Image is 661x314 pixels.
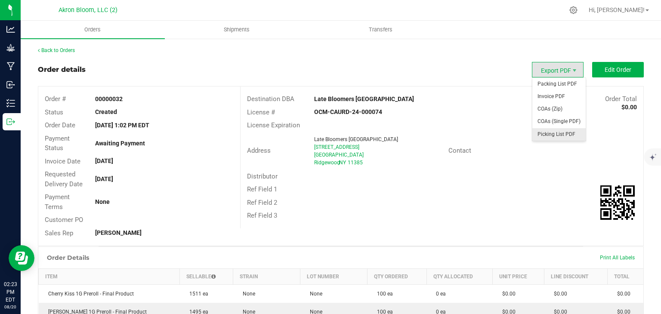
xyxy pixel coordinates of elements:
span: Ridgewood [314,160,340,166]
span: 1511 ea [185,291,208,297]
strong: [DATE] 1:02 PM EDT [95,122,149,129]
span: 0 ea [432,291,446,297]
span: Contact [448,147,471,154]
span: NY [339,160,346,166]
span: $0.00 [613,291,630,297]
span: Edit Order [605,66,631,73]
span: Order # [45,95,66,103]
img: Scan me! [600,185,635,220]
span: Akron Bloom, LLC (2) [59,6,117,14]
strong: Late Bloomers [GEOGRAPHIC_DATA] [314,95,414,102]
span: Print All Labels [600,255,635,261]
inline-svg: Inventory [6,99,15,108]
span: , [338,160,339,166]
div: Order details [38,65,86,75]
strong: [DATE] [95,175,113,182]
iframe: Resource center [9,245,34,271]
span: None [238,291,255,297]
inline-svg: Outbound [6,117,15,126]
qrcode: 00000032 [600,185,635,220]
p: 08/20 [4,304,17,310]
a: Back to Orders [38,47,75,53]
strong: OCM-CAURD-24-000074 [314,108,382,115]
span: Sales Rep [45,229,73,237]
span: Transfers [357,26,404,34]
th: Item [39,269,180,285]
inline-svg: Inbound [6,80,15,89]
strong: None [95,198,110,205]
span: Orders [73,26,112,34]
th: Qty Ordered [368,269,426,285]
span: $0.00 [498,291,516,297]
li: Packing List PDF [532,78,586,90]
strong: $0.00 [621,104,637,111]
th: Unit Price [493,269,544,285]
span: Destination DBA [247,95,294,103]
span: [GEOGRAPHIC_DATA] [314,152,364,158]
th: Line Discount [544,269,608,285]
a: Shipments [165,21,309,39]
li: COAs (Single PDF) [532,115,586,128]
li: Picking List PDF [532,128,586,141]
strong: [PERSON_NAME] [95,229,142,236]
span: 11385 [348,160,363,166]
inline-svg: Grow [6,43,15,52]
a: Orders [21,21,165,39]
span: Distributor [247,172,278,180]
inline-svg: Manufacturing [6,62,15,71]
span: Ref Field 3 [247,212,277,219]
h1: Order Details [47,254,89,261]
span: Payment Terms [45,193,70,211]
th: Qty Allocated [426,269,493,285]
span: Status [45,108,63,116]
div: Manage settings [568,6,579,14]
li: COAs (Zip) [532,103,586,115]
span: Order Total [605,95,637,103]
button: Edit Order [592,62,644,77]
p: 02:23 PM EDT [4,280,17,304]
strong: Awaiting Payment [95,140,145,147]
th: Total [608,269,643,285]
li: Export PDF [532,62,584,77]
span: Hi, [PERSON_NAME]! [589,6,645,13]
span: Invoice Date [45,157,80,165]
span: None [306,291,322,297]
span: Ref Field 1 [247,185,277,193]
span: Address [247,147,271,154]
inline-svg: Analytics [6,25,15,34]
span: Late Bloomers [GEOGRAPHIC_DATA] [314,136,398,142]
span: Payment Status [45,135,70,152]
strong: 00000032 [95,95,123,102]
a: Transfers [309,21,453,39]
span: 100 ea [373,291,393,297]
span: [STREET_ADDRESS] [314,144,359,150]
span: Requested Delivery Date [45,170,83,188]
span: Order Date [45,121,75,129]
span: Ref Field 2 [247,199,277,206]
strong: [DATE] [95,157,113,164]
span: License Expiration [247,121,300,129]
strong: Created [95,108,117,115]
th: Lot Number [300,269,368,285]
span: $0.00 [550,291,567,297]
th: Sellable [180,269,233,285]
span: Customer PO [45,216,83,224]
li: Invoice PDF [532,90,586,103]
th: Strain [233,269,300,285]
span: License # [247,108,275,116]
span: Shipments [212,26,261,34]
span: Cherry Kiss 1G Preroll - Final Product [44,291,134,297]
